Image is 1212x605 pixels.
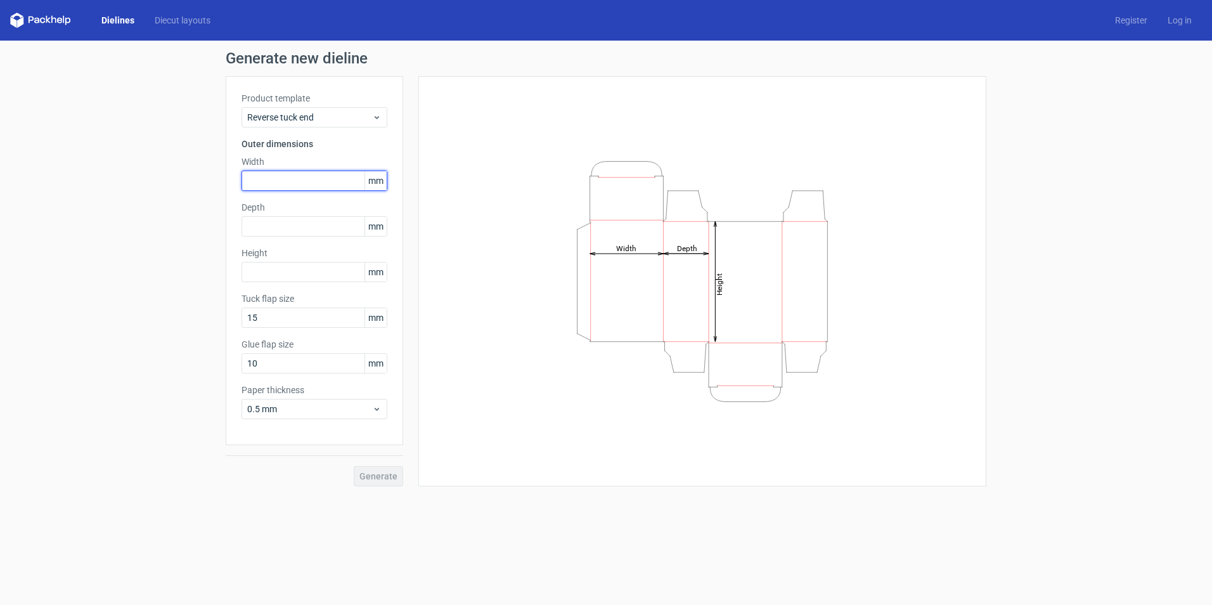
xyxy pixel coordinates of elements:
tspan: Height [715,273,724,295]
label: Paper thickness [242,384,387,396]
a: Diecut layouts [145,14,221,27]
label: Width [242,155,387,168]
a: Log in [1157,14,1202,27]
span: mm [364,354,387,373]
span: mm [364,217,387,236]
tspan: Width [616,244,636,252]
h1: Generate new dieline [226,51,986,66]
label: Glue flap size [242,338,387,351]
h3: Outer dimensions [242,138,387,150]
span: mm [364,263,387,282]
a: Register [1105,14,1157,27]
label: Tuck flap size [242,292,387,305]
label: Depth [242,201,387,214]
label: Height [242,247,387,259]
label: Product template [242,92,387,105]
a: Dielines [91,14,145,27]
span: Reverse tuck end [247,111,372,124]
span: mm [364,308,387,327]
span: 0.5 mm [247,403,372,415]
tspan: Depth [677,244,697,252]
span: mm [364,171,387,190]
